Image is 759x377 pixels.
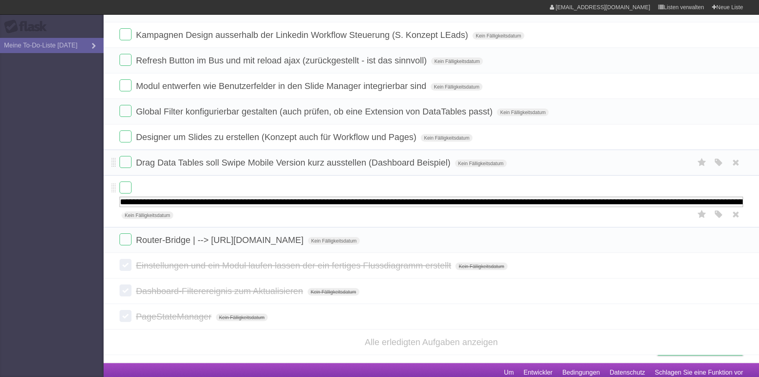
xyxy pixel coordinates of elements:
font: Listen verwalten [664,4,704,10]
font: Kein Fälligkeitsdatum [424,135,469,141]
label: Erledigt [120,130,131,142]
font: Einstellungen und ein Modul laufen lassen der ein fertiges Flussdiagramm erstellt [136,261,451,270]
font: Designer um Slides zu erstellen (Konzept auch für Workflow und Pages) [136,132,416,142]
font: Meine To-Do-Liste [DATE] [4,42,77,49]
font: Kein Fälligkeitsdatum [311,289,356,295]
label: Erledigt [120,156,131,168]
label: Erledigt [120,79,131,91]
label: Erledigt [120,182,131,193]
label: Erledigt [120,105,131,117]
font: Schlagen Sie eine Funktion vor [655,369,743,376]
font: Router-Bridge | --> [URL][DOMAIN_NAME] [136,235,304,245]
font: Refresh Button im Bus und mit reload ajax (zurückgestellt - ist das sinnvoll) [136,55,427,65]
font: Kein Fälligkeitsdatum [311,238,357,244]
font: Kampagnen Design ausserhalb der Linkedin Workflow Steuerung (S. Konzept LEads) [136,30,468,40]
font: Kein Fälligkeitsdatum [219,315,265,320]
font: Global Filter konfigurierbar gestalten (auch prüfen, ob eine Extension von DataTables passt) [136,107,492,116]
font: PageStateManager [136,312,212,322]
label: Sternaufgabe [694,156,710,169]
label: Erledigt [120,28,131,40]
font: Kein Fälligkeitsdatum [125,213,170,218]
font: Kein Fälligkeitsdatum [458,161,504,166]
font: Bedingungen [562,369,600,376]
a: Alle erledigten Aufgaben anzeigen [365,337,498,347]
font: Kein Fälligkeitsdatum [434,84,479,90]
font: Modul entwerfen wie Benutzerfelder in den Slide Manager integrierbar sind [136,81,426,91]
label: Erledigt [120,259,131,271]
label: Sternaufgabe [694,208,710,221]
font: Kein Fälligkeitsdatum [459,264,504,269]
font: Um [504,369,514,376]
font: Datenschutz [610,369,645,376]
font: Kein Fälligkeitsdatum [434,59,480,64]
font: Dashboard-Filterereignis zum Aktualisieren [136,286,303,296]
font: Kein Fälligkeitsdatum [476,33,521,39]
font: Drag Data Tables soll Swipe Mobile Version kurz ausstellen (Dashboard Beispiel) [136,158,451,168]
font: Neue Liste [716,4,743,10]
label: Erledigt [120,233,131,245]
label: Erledigt [120,284,131,296]
font: Kein Fälligkeitsdatum [500,110,545,115]
label: Erledigt [120,310,131,322]
font: [EMAIL_ADDRESS][DOMAIN_NAME] [556,4,650,10]
label: Erledigt [120,54,131,66]
font: Entwickler [524,369,553,376]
